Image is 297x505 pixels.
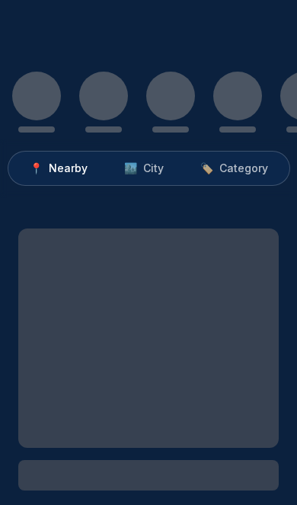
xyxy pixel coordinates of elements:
span: City [143,161,164,176]
span: Category [219,161,268,176]
span: 📍 [30,161,43,176]
button: 🏷️Category [182,155,286,182]
span: 🏷️ [200,161,213,176]
span: Nearby [49,161,88,176]
button: 📍Nearby [11,155,106,182]
span: 🏙️ [124,161,137,176]
button: 🏙️City [106,155,182,182]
